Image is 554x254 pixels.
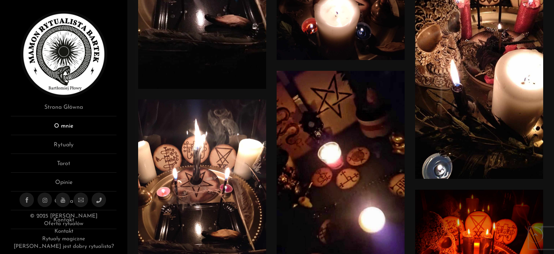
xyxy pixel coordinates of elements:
[44,221,83,227] a: Oferta rytuałów
[11,122,116,135] a: O mnie
[14,244,114,249] a: [PERSON_NAME] jest dobry rytualista?
[11,178,116,191] a: Opinie
[11,103,116,116] a: Strona Główna
[54,229,73,234] a: Kontakt
[11,159,116,173] a: Tarot
[11,141,116,154] a: Rytuały
[21,11,107,98] img: Rytualista Bartek
[42,236,85,242] a: Rytuały magiczne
